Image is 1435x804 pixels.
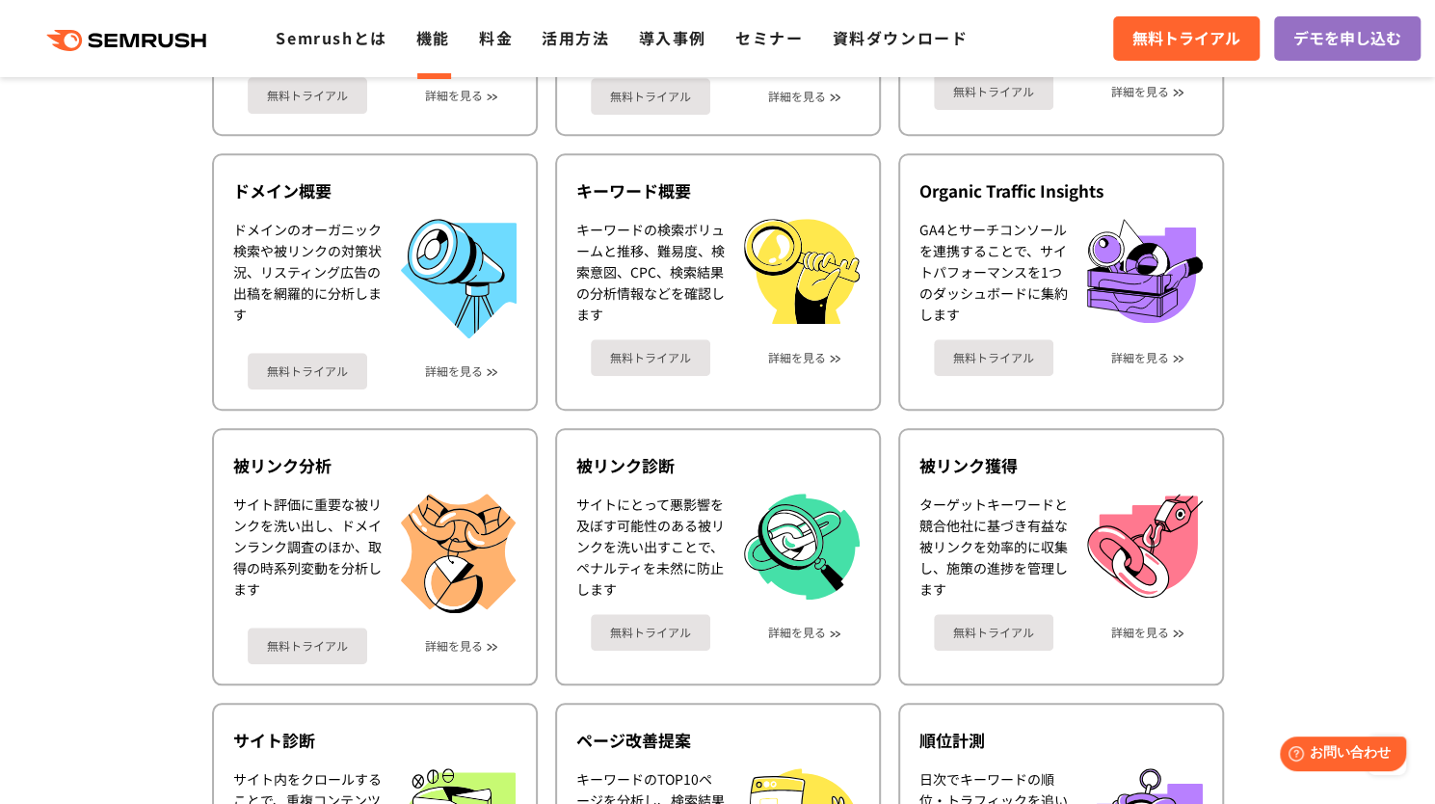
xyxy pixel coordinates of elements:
[401,219,517,338] img: ドメイン概要
[591,78,710,115] a: 無料トライアル
[1087,494,1203,598] img: 被リンク獲得
[744,494,860,601] img: 被リンク診断
[276,26,386,49] a: Semrushとは
[425,89,483,102] a: 詳細を見る
[639,26,706,49] a: 導入事例
[591,614,710,651] a: 無料トライアル
[416,26,450,49] a: 機能
[1113,16,1260,61] a: 無料トライアル
[934,73,1053,110] a: 無料トライアル
[233,729,517,752] div: サイト診断
[919,179,1203,202] div: Organic Traffic Insights
[425,639,483,653] a: 詳細を見る
[401,494,517,613] img: 被リンク分析
[576,179,860,202] div: キーワード概要
[425,364,483,378] a: 詳細を見る
[934,339,1053,376] a: 無料トライアル
[1293,26,1401,51] span: デモを申し込む
[919,454,1203,477] div: 被リンク獲得
[768,351,826,364] a: 詳細を見る
[1132,26,1240,51] span: 無料トライアル
[919,729,1203,752] div: 順位計測
[591,339,710,376] a: 無料トライアル
[832,26,968,49] a: 資料ダウンロード
[768,626,826,639] a: 詳細を見る
[919,219,1068,325] div: GA4とサーチコンソールを連携することで、サイトパフォーマンスを1つのダッシュボードに集約します
[233,454,517,477] div: 被リンク分析
[768,90,826,103] a: 詳細を見る
[248,628,367,664] a: 無料トライアル
[1111,351,1169,364] a: 詳細を見る
[248,77,367,114] a: 無料トライアル
[233,219,382,338] div: ドメインのオーガニック検索や被リンクの対策状況、リスティング広告の出稿を網羅的に分析します
[919,494,1068,600] div: ターゲットキーワードと競合他社に基づき有益な被リンクを効率的に収集し、施策の進捗を管理します
[1087,219,1203,323] img: Organic Traffic Insights
[735,26,803,49] a: セミナー
[479,26,513,49] a: 料金
[576,494,725,601] div: サイトにとって悪影響を及ぼす可能性のある被リンクを洗い出すことで、ペナルティを未然に防止します
[744,219,860,324] img: キーワード概要
[248,353,367,389] a: 無料トライアル
[233,494,382,613] div: サイト評価に重要な被リンクを洗い出し、ドメインランク調査のほか、取得の時系列変動を分析します
[1111,626,1169,639] a: 詳細を見る
[1111,85,1169,98] a: 詳細を見る
[576,454,860,477] div: 被リンク診断
[576,729,860,752] div: ページ改善提案
[1274,16,1421,61] a: デモを申し込む
[576,219,725,325] div: キーワードの検索ボリュームと推移、難易度、検索意図、CPC、検索結果の分析情報などを確認します
[1263,729,1414,783] iframe: Help widget launcher
[934,614,1053,651] a: 無料トライアル
[542,26,609,49] a: 活用方法
[233,179,517,202] div: ドメイン概要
